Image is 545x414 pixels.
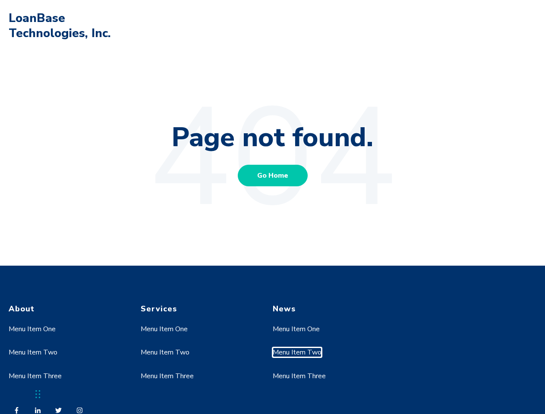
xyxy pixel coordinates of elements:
[35,381,41,407] div: Drag
[9,324,56,334] a: Menu Item One
[9,11,117,41] h1: LoanBase Technologies, Inc.
[141,304,257,314] h4: Services
[141,314,257,401] div: Navigation Menu
[273,324,320,334] a: Menu Item One
[141,348,189,357] a: Menu Item Two
[238,165,308,186] a: Go Home
[141,371,194,381] a: Menu Item Three
[9,304,125,314] h4: About
[9,348,57,357] a: Menu Item Two
[9,121,536,154] h1: Page not found.
[273,314,389,401] div: Navigation Menu
[273,371,326,381] a: Menu Item Three
[9,314,125,401] div: Navigation Menu
[9,371,62,381] a: Menu Item Three
[273,304,389,314] h4: News
[141,324,188,334] a: Menu Item One
[273,348,321,357] a: Menu Item Two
